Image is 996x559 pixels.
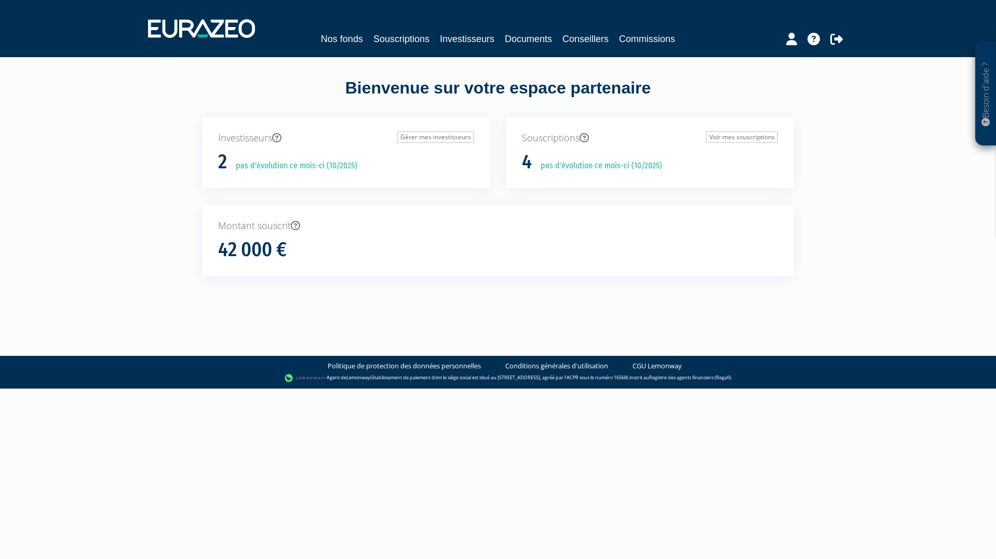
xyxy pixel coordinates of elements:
a: Souscriptions [373,32,429,46]
p: pas d'évolution ce mois-ci (10/2025) [228,160,357,172]
a: Registre des agents financiers (Regafi) [649,374,731,381]
h1: 4 [522,151,532,173]
div: - Agent de (établissement de paiement dont le siège social est situé au [STREET_ADDRESS], agréé p... [10,373,986,383]
div: Bienvenue sur votre espace partenaire [194,76,802,117]
img: logo-lemonway.png [285,373,325,383]
p: Investisseurs [218,131,474,145]
a: Documents [505,32,552,46]
img: 1732889491-logotype_eurazeo_blanc_rvb.png [148,19,255,38]
a: Gérer mes investisseurs [397,131,474,143]
a: Voir mes souscriptions [706,131,778,143]
a: Commissions [619,32,675,46]
a: Investisseurs [440,32,494,46]
p: Montant souscrit [218,219,778,233]
p: Souscriptions [522,131,778,145]
p: Besoin d'aide ? [980,47,992,141]
h1: 2 [218,151,227,173]
p: pas d'évolution ce mois-ci (10/2025) [533,160,662,172]
a: CGU Lemonway [632,361,682,371]
a: Conseillers [562,32,609,46]
a: Politique de protection des données personnelles [328,361,481,371]
a: Conditions générales d'utilisation [505,361,608,371]
a: Lemonway [346,374,370,381]
a: Nos fonds [321,32,363,46]
h1: 42 000 € [218,239,287,261]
